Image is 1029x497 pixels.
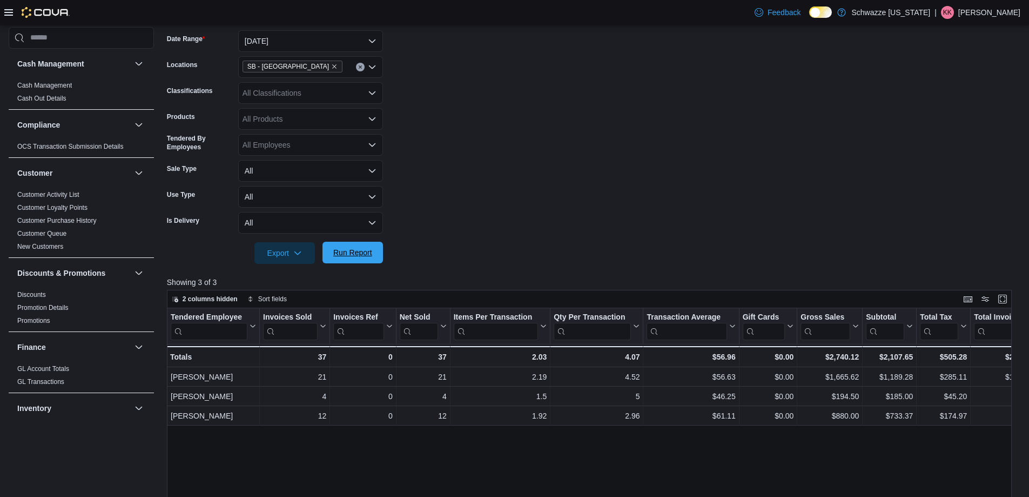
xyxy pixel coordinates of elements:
div: Transaction Average [647,313,727,323]
button: Items Per Transaction [453,313,547,340]
button: Run Report [322,242,383,263]
span: GL Transactions [17,377,64,386]
span: OCS Transaction Submission Details [17,142,124,151]
a: New Customers [17,243,63,250]
div: $285.11 [920,370,967,383]
a: GL Transactions [17,378,64,386]
div: 37 [263,350,326,363]
a: Customer Activity List [17,191,79,198]
label: Use Type [167,190,195,199]
div: [PERSON_NAME] [171,370,256,383]
h3: Discounts & Promotions [17,268,105,279]
div: Compliance [9,140,154,157]
span: Customer Activity List [17,190,79,199]
label: Sale Type [167,164,197,173]
div: Gift Cards [742,313,785,323]
button: Discounts & Promotions [17,268,130,279]
div: Subtotal [866,313,904,340]
div: $174.97 [920,409,967,422]
div: $505.28 [920,350,967,363]
span: Run Report [333,247,372,258]
a: Promotions [17,317,50,324]
div: Gross Sales [801,313,850,323]
span: 2 columns hidden [183,295,238,303]
a: Feedback [750,2,805,23]
button: Cash Management [132,57,145,70]
div: Discounts & Promotions [9,288,154,332]
a: Customer Loyalty Points [17,204,88,211]
span: Customer Loyalty Points [17,203,88,212]
div: $45.20 [920,390,967,403]
button: Open list of options [368,115,376,123]
div: 2.19 [454,370,547,383]
div: Customer [9,188,154,257]
button: Enter fullscreen [996,293,1009,306]
a: Customer Purchase History [17,217,97,224]
button: 2 columns hidden [167,293,242,306]
span: KK [943,6,952,19]
a: OCS Transaction Submission Details [17,143,124,150]
button: Qty Per Transaction [554,313,640,340]
p: Showing 3 of 3 [167,277,1020,288]
span: Cash Management [17,81,72,90]
button: Discounts & Promotions [132,267,145,280]
div: $880.00 [801,409,859,422]
div: Tendered Employee [171,313,247,323]
div: Totals [170,350,256,363]
button: Tendered Employee [171,313,256,340]
span: Promotions [17,316,50,325]
div: 0 [333,390,392,403]
span: Cash Out Details [17,94,66,103]
label: Is Delivery [167,216,199,225]
div: $2,107.65 [866,350,913,363]
div: Subtotal [866,313,904,323]
div: Qty Per Transaction [554,313,631,323]
button: Customer [17,168,130,178]
div: Finance [9,362,154,393]
div: Tendered Employee [171,313,247,340]
div: $0.00 [742,390,793,403]
span: Feedback [768,7,801,18]
span: Promotion Details [17,303,69,312]
label: Date Range [167,35,205,43]
div: 37 [399,350,446,363]
div: Invoices Sold [263,313,318,323]
span: Sort fields [258,295,287,303]
span: GL Account Totals [17,365,69,373]
div: Cash Management [9,79,154,109]
div: 12 [400,409,447,422]
div: Items Per Transaction [453,313,538,340]
button: Gross Sales [801,313,859,340]
button: Compliance [17,120,130,130]
button: All [238,186,383,208]
img: Cova [22,7,70,18]
div: 21 [400,370,447,383]
button: Export [254,242,315,264]
button: Invoices Sold [263,313,326,340]
label: Products [167,112,195,121]
div: $1,189.28 [866,370,913,383]
div: $0.00 [742,370,793,383]
div: $0.00 [742,409,793,422]
div: Gross Sales [801,313,850,340]
div: $194.50 [801,390,859,403]
div: $46.25 [647,390,735,403]
span: Discounts [17,290,46,299]
input: Dark Mode [809,6,832,18]
div: Transaction Average [647,313,727,340]
p: [PERSON_NAME] [958,6,1020,19]
a: Cash Management [17,82,72,89]
label: Locations [167,61,198,69]
button: All [238,160,383,182]
div: $2,740.12 [801,350,859,363]
div: 1.92 [454,409,547,422]
div: Net Sold [399,313,438,323]
span: SB - Boulder [243,61,342,72]
p: | [934,6,937,19]
div: Invoices Ref [333,313,384,323]
div: Net Sold [399,313,438,340]
div: 0 [333,370,392,383]
div: Invoices Sold [263,313,318,340]
button: Finance [17,342,130,353]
